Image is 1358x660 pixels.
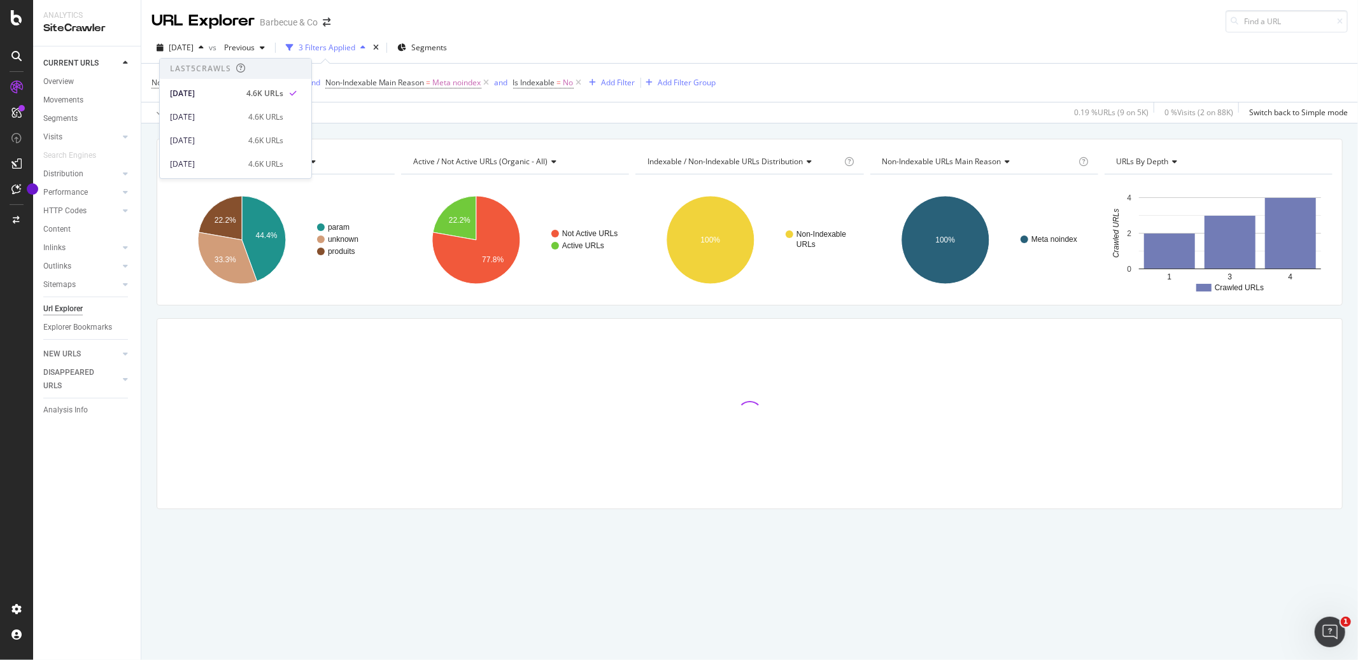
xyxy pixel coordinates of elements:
div: [DATE] [170,135,241,146]
div: DISAPPEARED URLS [43,366,108,393]
a: Movements [43,94,132,107]
text: Non-Indexable [796,230,846,239]
text: param [328,223,350,232]
div: CURRENT URLS [43,57,99,70]
div: Explorer Bookmarks [43,321,112,334]
a: DISAPPEARED URLS [43,366,119,393]
div: Distribution [43,167,83,181]
div: arrow-right-arrow-left [323,18,330,27]
text: 4 [1127,193,1131,202]
div: 4.6K URLs [248,111,283,123]
span: Non-Indexable Main Reason [152,77,251,88]
div: and [495,77,508,88]
svg: A chart. [167,185,395,295]
div: SiteCrawler [43,21,131,36]
span: = [427,77,431,88]
svg: A chart. [870,185,1098,295]
a: Performance [43,186,119,199]
text: 3 [1227,272,1232,281]
text: 2 [1127,229,1131,238]
text: 100% [701,235,721,244]
text: unknown [328,235,358,244]
a: Analysis Info [43,404,132,417]
div: 3 Filters Applied [299,42,355,53]
div: Outlinks [43,260,71,273]
div: Search Engines [43,149,96,162]
button: [DATE] [152,38,209,58]
div: times [371,41,381,54]
svg: A chart. [1105,185,1333,295]
button: 3 Filters Applied [281,38,371,58]
h4: Non-Indexable URLs Main Reason [880,151,1077,172]
text: 1 [1167,272,1171,281]
a: CURRENT URLS [43,57,119,70]
div: URL Explorer [152,10,255,32]
span: No [563,74,574,92]
div: Add Filter [602,77,635,88]
div: A chart. [635,185,863,295]
a: Content [43,223,132,236]
div: Performance [43,186,88,199]
div: HTTP Codes [43,204,87,218]
a: Distribution [43,167,119,181]
span: Is Indexable [513,77,555,88]
button: Segments [392,38,452,58]
button: Previous [219,38,270,58]
div: Analytics [43,10,131,21]
button: Apply [152,102,188,123]
text: 4 [1288,272,1292,281]
text: 77.8% [482,255,504,264]
text: Crawled URLs [1112,209,1121,258]
div: Visits [43,130,62,144]
iframe: Intercom live chat [1315,617,1345,647]
a: Search Engines [43,149,109,162]
text: 22.2% [449,216,470,225]
text: 44.4% [256,231,278,240]
div: Segments [43,112,78,125]
div: Overview [43,75,74,88]
a: NEW URLS [43,348,119,361]
h4: URLs by Depth [1114,151,1321,172]
a: Outlinks [43,260,119,273]
text: Active URLs [562,241,604,250]
button: Switch back to Simple mode [1244,102,1348,123]
div: NEW URLS [43,348,81,361]
div: Barbecue & Co [260,16,318,29]
div: Tooltip anchor [27,183,38,195]
span: Non-Indexable URLs Main Reason [882,156,1001,167]
div: and [307,77,320,88]
text: URLs [796,240,816,249]
button: Add Filter [584,75,635,90]
a: Visits [43,130,119,144]
text: Meta noindex [1031,235,1077,244]
text: 100% [935,235,955,244]
a: Inlinks [43,241,119,255]
button: and [495,76,508,88]
div: Content [43,223,71,236]
div: Movements [43,94,83,107]
span: Meta noindex [433,74,481,92]
span: = [557,77,562,88]
span: Indexable / Non-Indexable URLs distribution [647,156,803,167]
button: and [307,76,320,88]
text: Crawled URLs [1215,283,1264,292]
span: 1 [1341,617,1351,627]
span: vs [209,42,219,53]
div: 4.6K URLs [248,158,283,170]
div: 4.6K URLs [246,88,283,99]
h4: Indexable / Non-Indexable URLs Distribution [645,151,842,172]
div: Add Filter Group [658,77,716,88]
a: Url Explorer [43,302,132,316]
div: [DATE] [170,158,241,170]
div: [DATE] [170,111,241,123]
span: Previous [219,42,255,53]
svg: A chart. [401,185,629,295]
span: Segments [411,42,447,53]
text: Not Active URLs [562,229,618,238]
a: HTTP Codes [43,204,119,218]
a: Segments [43,112,132,125]
div: Sitemaps [43,278,76,291]
text: 0 [1127,265,1131,274]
